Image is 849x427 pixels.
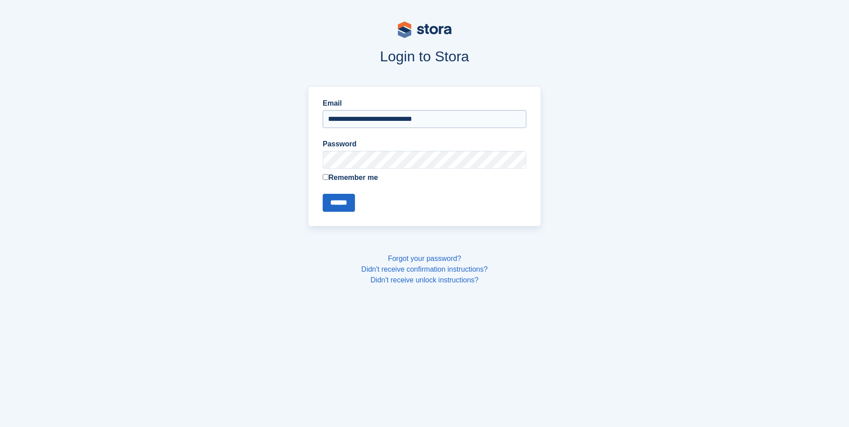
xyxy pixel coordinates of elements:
a: Didn't receive confirmation instructions? [361,265,487,273]
a: Didn't receive unlock instructions? [371,276,478,284]
label: Remember me [323,172,526,183]
label: Password [323,139,526,149]
label: Email [323,98,526,109]
a: Forgot your password? [388,255,461,262]
input: Remember me [323,174,329,180]
img: stora-logo-53a41332b3708ae10de48c4981b4e9114cc0af31d8433b30ea865607fb682f29.svg [398,21,452,38]
h1: Login to Stora [137,48,712,64]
